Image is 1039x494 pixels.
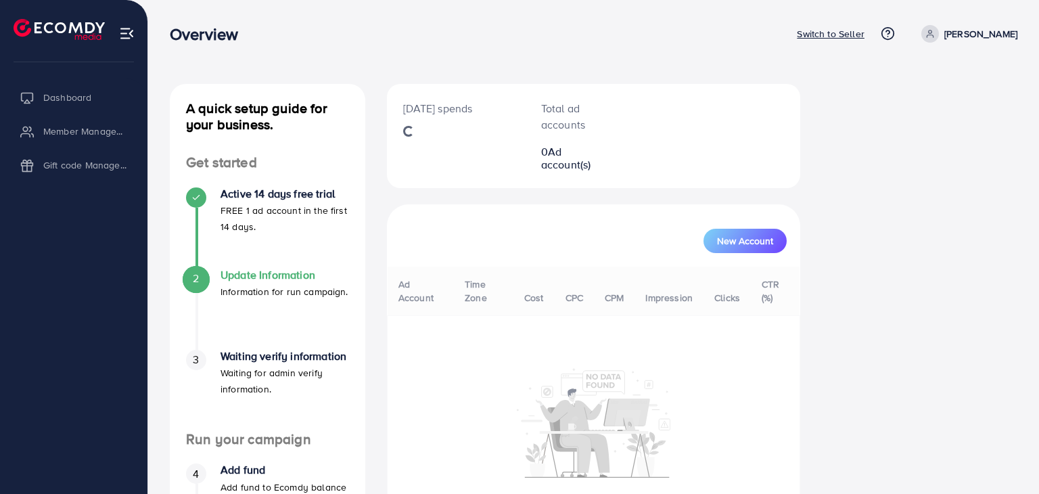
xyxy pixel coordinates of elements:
h4: Active 14 days free trial [221,187,349,200]
p: [DATE] spends [403,100,509,116]
p: Waiting for admin verify information. [221,365,349,397]
span: 4 [193,466,199,482]
span: 2 [193,271,199,286]
h4: Get started [170,154,365,171]
h4: Add fund [221,464,346,476]
h4: Update Information [221,269,348,282]
span: Ad account(s) [541,144,591,172]
img: menu [119,26,135,41]
p: [PERSON_NAME] [944,26,1017,42]
h4: A quick setup guide for your business. [170,100,365,133]
p: Total ad accounts [541,100,612,133]
p: FREE 1 ad account in the first 14 days. [221,202,349,235]
h4: Run your campaign [170,431,365,448]
li: Active 14 days free trial [170,187,365,269]
h2: 0 [541,145,612,171]
li: Waiting verify information [170,350,365,431]
li: Update Information [170,269,365,350]
span: New Account [717,236,773,246]
h3: Overview [170,24,249,44]
img: logo [14,19,105,40]
h4: Waiting verify information [221,350,349,363]
button: New Account [703,229,787,253]
a: [PERSON_NAME] [916,25,1017,43]
p: Information for run campaign. [221,284,348,300]
span: 3 [193,352,199,367]
p: Switch to Seller [797,26,864,42]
